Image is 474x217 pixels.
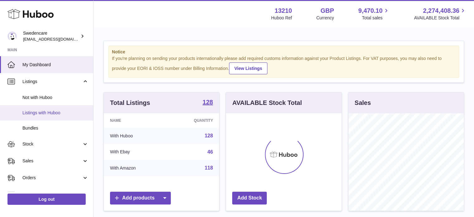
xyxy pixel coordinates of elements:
td: With Amazon [104,160,167,176]
span: 2,274,408.36 [423,7,459,15]
span: Listings [22,79,82,85]
span: Usage [22,192,89,198]
h3: Sales [355,99,371,107]
span: My Dashboard [22,62,89,68]
a: View Listings [229,62,267,74]
strong: 128 [203,99,213,105]
a: 118 [205,165,213,170]
strong: GBP [320,7,334,15]
span: Orders [22,175,82,181]
span: 9,470.10 [358,7,383,15]
span: Not with Huboo [22,95,89,101]
a: Add products [110,192,171,205]
div: Currency [316,15,334,21]
a: 128 [203,99,213,106]
strong: 13210 [275,7,292,15]
th: Quantity [167,113,219,128]
span: Bundles [22,125,89,131]
td: With Ebay [104,144,167,160]
div: Swedencare [23,30,79,42]
a: Add Stock [232,192,267,205]
div: Huboo Ref [271,15,292,21]
span: Sales [22,158,82,164]
span: Total sales [362,15,390,21]
a: 46 [208,149,213,155]
th: Name [104,113,167,128]
div: If you're planning on sending your products internationally please add required customs informati... [112,56,456,74]
img: internalAdmin-13210@internal.huboo.com [7,32,17,41]
span: AVAILABLE Stock Total [414,15,467,21]
a: 9,470.10 Total sales [358,7,390,21]
td: With Huboo [104,128,167,144]
strong: Notice [112,49,456,55]
a: 2,274,408.36 AVAILABLE Stock Total [414,7,467,21]
a: Log out [7,194,86,205]
h3: Total Listings [110,99,150,107]
a: 128 [205,133,213,138]
span: [EMAIL_ADDRESS][DOMAIN_NAME] [23,37,92,42]
span: Stock [22,141,82,147]
h3: AVAILABLE Stock Total [232,99,302,107]
span: Listings with Huboo [22,110,89,116]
